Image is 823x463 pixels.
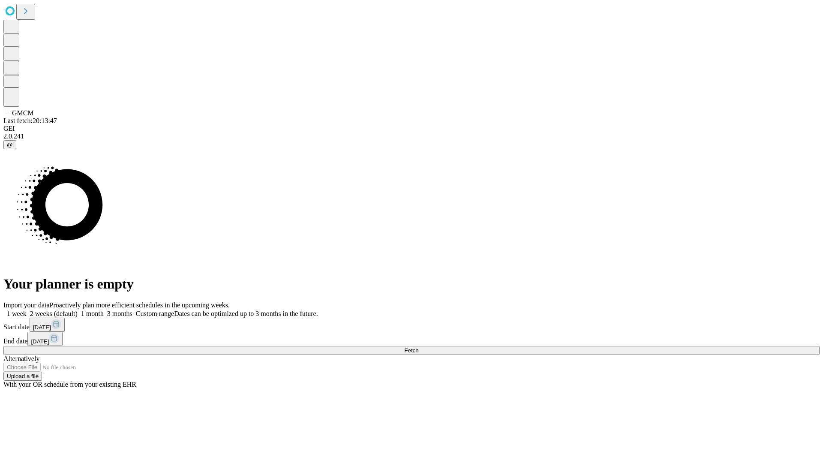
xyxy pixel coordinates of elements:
[3,346,820,355] button: Fetch
[3,372,42,381] button: Upload a file
[50,301,230,309] span: Proactively plan more efficient schedules in the upcoming weeks.
[3,355,39,362] span: Alternatively
[3,276,820,292] h1: Your planner is empty
[136,310,174,317] span: Custom range
[30,310,78,317] span: 2 weeks (default)
[12,109,34,117] span: GMCM
[30,318,65,332] button: [DATE]
[3,318,820,332] div: Start date
[7,141,13,148] span: @
[3,140,16,149] button: @
[3,125,820,132] div: GEI
[107,310,132,317] span: 3 months
[174,310,318,317] span: Dates can be optimized up to 3 months in the future.
[3,117,57,124] span: Last fetch: 20:13:47
[3,381,136,388] span: With your OR schedule from your existing EHR
[31,338,49,345] span: [DATE]
[404,347,418,354] span: Fetch
[81,310,104,317] span: 1 month
[3,301,50,309] span: Import your data
[27,332,63,346] button: [DATE]
[7,310,27,317] span: 1 week
[3,332,820,346] div: End date
[33,324,51,331] span: [DATE]
[3,132,820,140] div: 2.0.241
